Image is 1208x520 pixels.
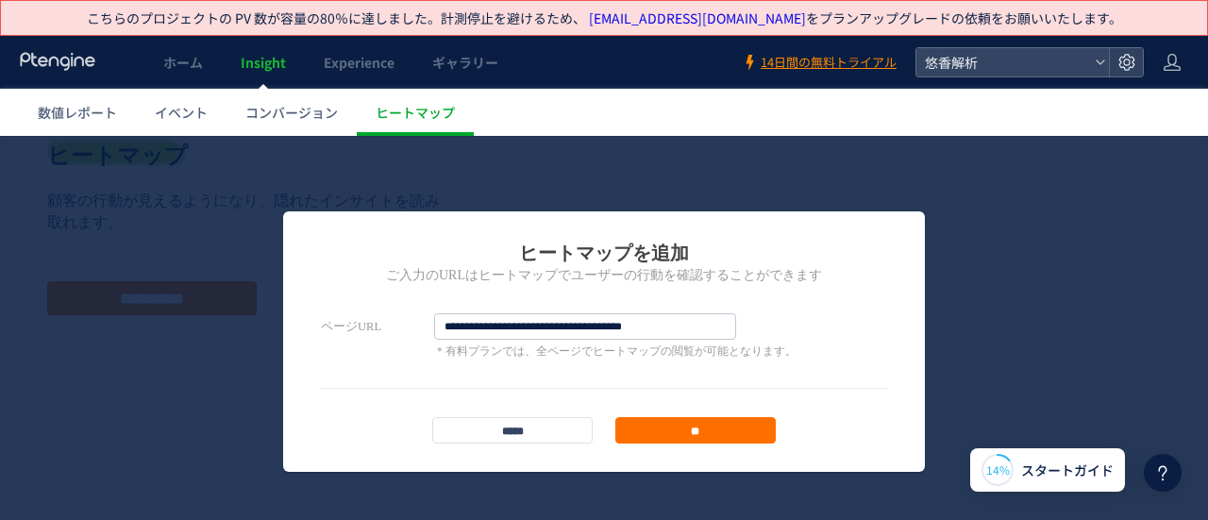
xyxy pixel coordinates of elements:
[155,103,208,122] span: イベント
[1021,461,1114,480] span: スタートガイド
[87,8,1122,27] p: こちらのプロジェクトの PV 数が容量の80％に達しました。計測停止を避けるため、
[245,103,338,122] span: コンバージョン
[321,130,887,149] h2: ご入力のURLはヒートマップでユーザーの行動を確認することができます
[321,177,434,204] label: ページURL
[38,103,117,122] span: 数値レポート
[761,54,897,72] span: 14日間の無料トライアル
[586,8,1122,27] span: をプランアップグレードの依頼をお願いいたします。
[742,54,897,72] a: 14日間の無料トライアル
[589,8,806,27] a: [EMAIL_ADDRESS][DOMAIN_NAME]
[163,53,203,72] span: ホーム
[432,53,498,72] span: ギャラリー
[324,53,394,72] span: Experience
[986,461,1010,478] span: 14%
[434,208,797,224] p: ＊有料プランでは、全ページでヒートマップの閲覧が可能となります。
[919,48,1087,76] span: 悠香解析
[376,103,455,122] span: ヒートマップ
[241,53,286,72] span: Insight
[321,104,887,130] h1: ヒートマップを追加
